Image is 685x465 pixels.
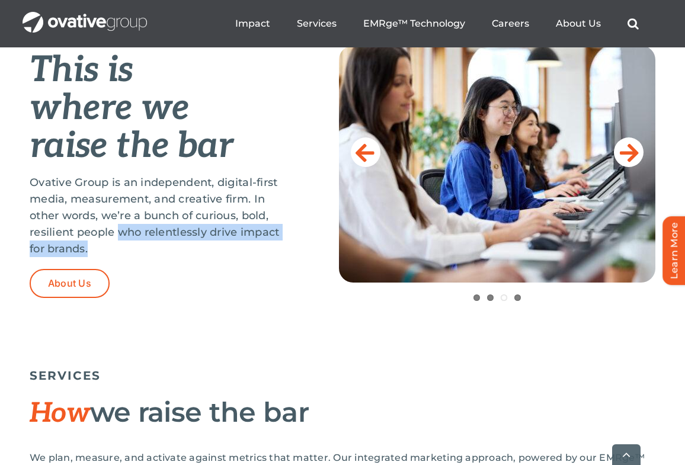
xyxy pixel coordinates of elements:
a: 4 [514,294,521,301]
a: Search [628,18,639,30]
a: OG_Full_horizontal_WHT [23,11,147,22]
h2: we raise the bar [30,397,655,428]
img: Home-Raise-the-Bar-3-scaled.jpg [339,46,655,283]
h5: SERVICES [30,368,655,383]
a: 1 [473,294,480,301]
a: Careers [492,18,529,30]
span: How [30,397,90,430]
em: raise the bar [30,125,233,168]
em: This is [30,49,133,92]
a: EMRge™ Technology [363,18,465,30]
span: About Us [48,278,91,289]
em: where we [30,87,189,130]
a: 2 [487,294,494,301]
a: 3 [501,294,507,301]
a: Impact [235,18,270,30]
a: About Us [556,18,601,30]
p: Ovative Group is an independent, digital-first media, measurement, and creative firm. In other wo... [30,174,280,257]
nav: Menu [235,5,639,43]
a: About Us [30,269,110,298]
a: Services [297,18,337,30]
